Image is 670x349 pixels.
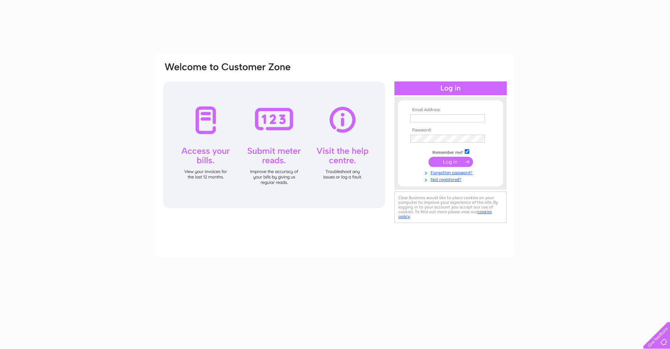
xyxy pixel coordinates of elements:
input: Submit [428,157,473,167]
td: Remember me? [409,148,493,155]
div: Clear Business would like to place cookies on your computer to improve your experience of the sit... [394,192,507,223]
a: Not registered? [410,176,493,182]
a: cookies policy [398,209,492,219]
th: Password: [409,128,493,133]
a: Forgotten password? [410,169,493,176]
th: Email Address: [409,108,493,113]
